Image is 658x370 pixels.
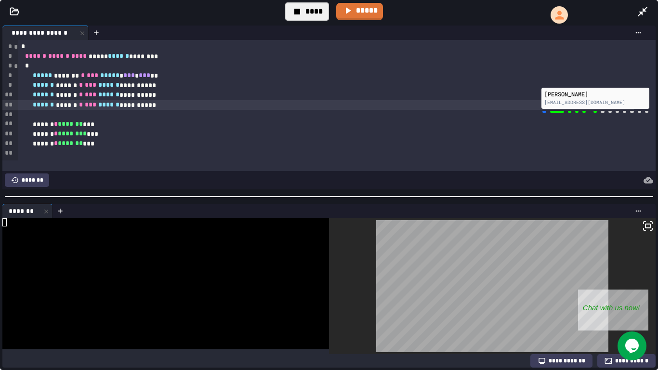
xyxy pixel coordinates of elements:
[578,290,648,330] iframe: chat widget
[618,331,648,360] iframe: chat widget
[540,4,570,26] div: My Account
[544,90,646,98] div: [PERSON_NAME]
[544,99,646,106] div: [EMAIL_ADDRESS][DOMAIN_NAME]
